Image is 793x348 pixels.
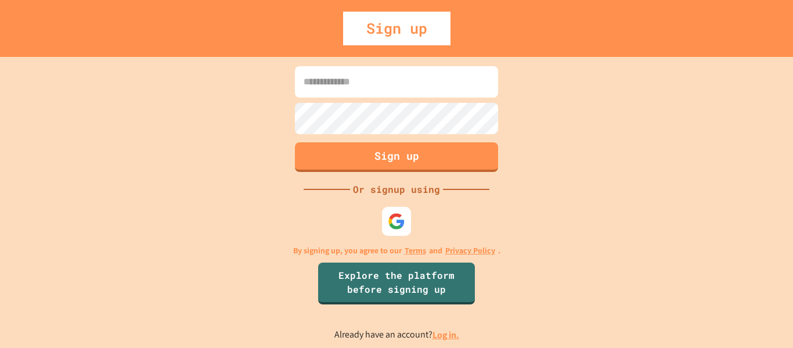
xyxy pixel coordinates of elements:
div: Or signup using [350,182,443,196]
button: Sign up [295,142,498,172]
a: Log in. [432,329,459,341]
a: Terms [405,245,426,257]
a: Explore the platform before signing up [318,263,475,304]
p: By signing up, you agree to our and . [293,245,500,257]
p: Already have an account? [334,328,459,342]
div: Sign up [343,12,450,45]
img: google-icon.svg [388,213,405,230]
a: Privacy Policy [445,245,495,257]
